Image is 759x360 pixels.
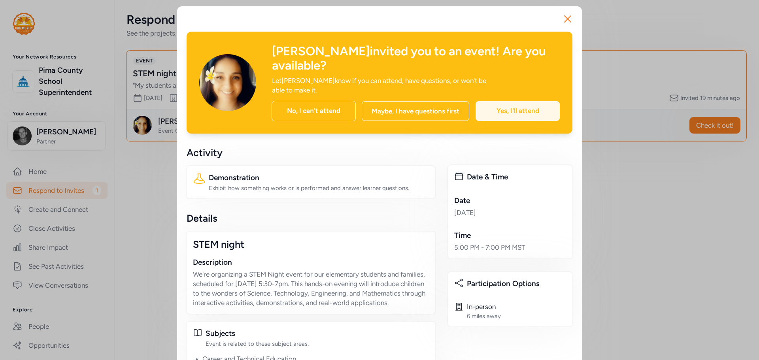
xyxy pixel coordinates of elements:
img: Avatar [199,54,256,111]
div: 5:00 PM - 7:00 PM MST [454,243,566,252]
div: Demonstration [209,172,429,183]
p: We're organizing a STEM Night event for our elementary students and families, scheduled for [DATE... [193,270,429,307]
div: Subjects [206,328,429,339]
div: Event is related to these subject areas. [206,340,429,348]
div: Maybe, I have questions first [362,101,469,121]
div: [DATE] [454,208,566,217]
div: [PERSON_NAME] invited you to an event! Are you available? [272,44,560,73]
div: STEM night [193,238,429,251]
div: No, I can't attend [272,101,356,121]
div: Activity [187,146,435,159]
div: Participation Options [467,278,566,289]
div: Description [193,257,429,268]
div: Yes, I'll attend [476,101,560,121]
div: Time [454,230,566,241]
div: Exhibit how something works or is performed and answer learner questions. [209,184,429,192]
div: Date [454,195,566,206]
div: Let [PERSON_NAME] know if you can attend, have questions, or won't be able to make it. [272,76,500,95]
div: Details [187,212,435,224]
div: Date & Time [467,172,566,183]
div: 6 miles away [467,312,501,320]
div: In-person [467,302,501,311]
